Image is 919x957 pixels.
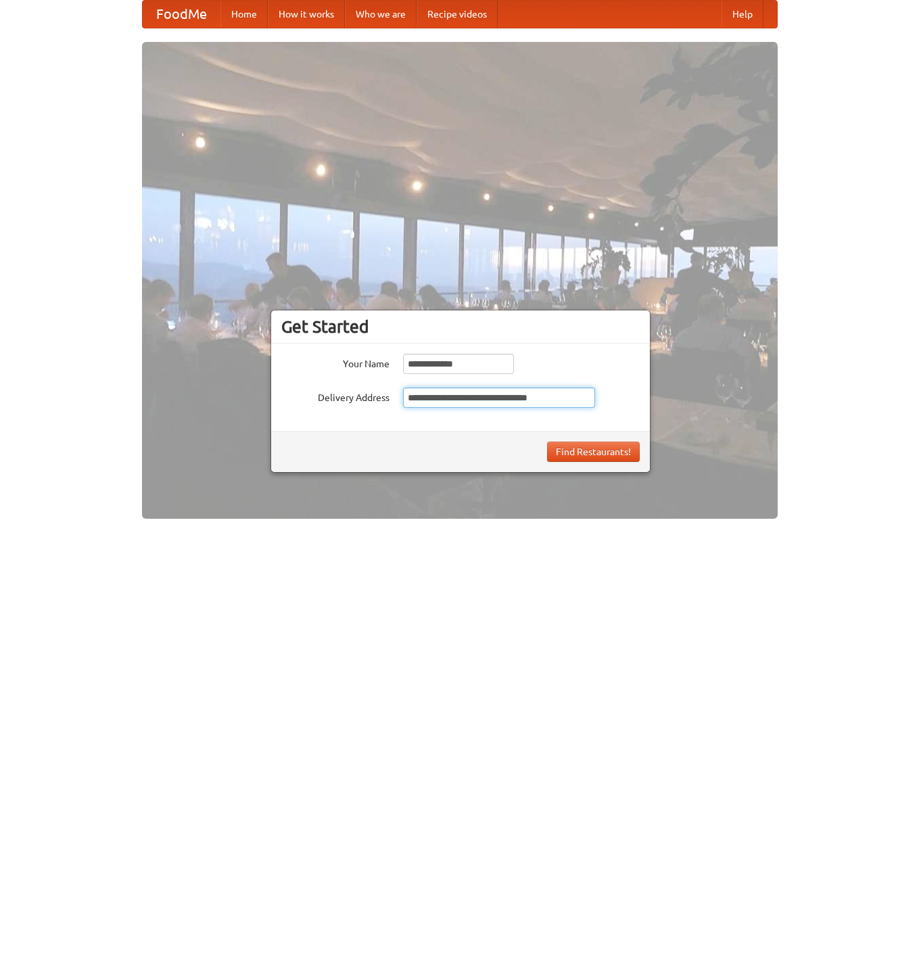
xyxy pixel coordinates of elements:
h3: Get Started [281,317,640,337]
a: How it works [268,1,345,28]
a: Recipe videos [417,1,498,28]
a: FoodMe [143,1,220,28]
label: Delivery Address [281,388,390,404]
a: Who we are [345,1,417,28]
a: Home [220,1,268,28]
a: Help [722,1,763,28]
label: Your Name [281,354,390,371]
button: Find Restaurants! [547,442,640,462]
